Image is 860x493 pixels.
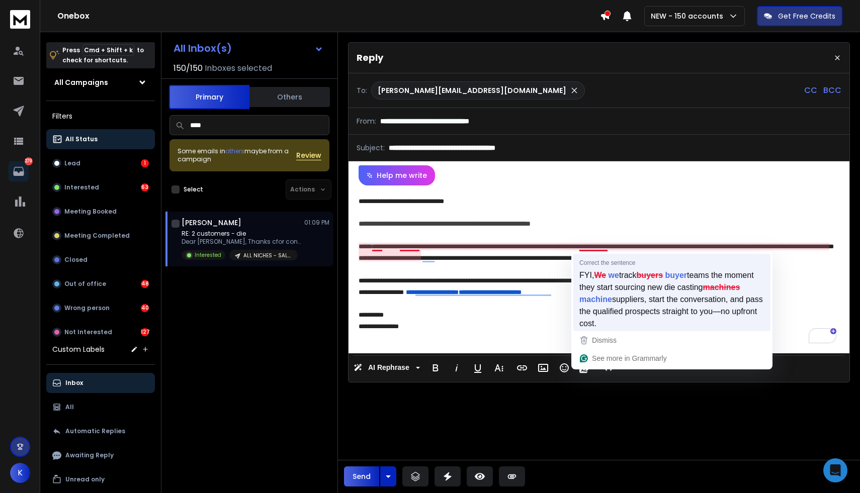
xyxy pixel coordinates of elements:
[184,185,203,193] label: Select
[555,358,574,378] button: Emoticons
[357,143,385,153] p: Subject:
[62,45,144,65] p: Press to check for shortcuts.
[489,358,508,378] button: More Text
[64,208,117,216] p: Meeting Booked
[169,85,249,109] button: Primary
[757,6,842,26] button: Get Free Credits
[10,463,30,483] button: K
[349,185,849,353] div: To enrich screen reader interactions, please activate Accessibility in Grammarly extension settings
[46,153,155,173] button: Lead1
[46,72,155,92] button: All Campaigns
[46,250,155,270] button: Closed
[141,183,149,191] div: 63
[46,298,155,318] button: Wrong person40
[65,475,105,483] p: Unread only
[141,280,149,288] div: 48
[64,183,99,191] p: Interested
[651,11,727,21] p: NEW - 150 accounts
[46,469,155,489] button: Unread only
[357,85,367,95] p: To:
[64,256,88,264] p: Closed
[352,358,422,378] button: AI Rephrase
[65,427,125,435] p: Automatic Replies
[65,403,74,411] p: All
[304,219,329,227] p: 01:09 PM
[65,135,98,143] p: All Status
[57,10,600,22] h1: Onebox
[46,421,155,441] button: Automatic Replies
[9,161,29,181] a: 279
[778,11,835,21] p: Get Free Credits
[82,44,134,56] span: Cmd + Shift + k
[65,451,114,459] p: Awaiting Reply
[512,358,532,378] button: Insert Link (⌘K)
[378,85,566,95] p: [PERSON_NAME][EMAIL_ADDRESS][DOMAIN_NAME]
[195,251,221,259] p: Interested
[182,218,241,228] h1: [PERSON_NAME]
[426,358,445,378] button: Bold (⌘B)
[141,159,149,167] div: 1
[165,38,331,58] button: All Inbox(s)
[65,379,83,387] p: Inbox
[46,373,155,393] button: Inbox
[174,43,232,53] h1: All Inbox(s)
[178,147,296,163] div: Some emails in maybe from a campaign
[804,84,817,96] p: CC
[46,177,155,198] button: Interested63
[249,86,330,108] button: Others
[46,445,155,465] button: Awaiting Reply
[46,202,155,222] button: Meeting Booked
[225,147,244,155] span: others
[296,150,321,160] button: Review
[54,77,108,87] h1: All Campaigns
[823,458,847,482] div: Open Intercom Messenger
[141,304,149,312] div: 40
[174,62,203,74] span: 150 / 150
[64,304,110,312] p: Wrong person
[52,344,105,354] h3: Custom Labels
[64,159,80,167] p: Lead
[46,322,155,342] button: Not Interested127
[46,109,155,123] h3: Filters
[468,358,487,378] button: Underline (⌘U)
[823,84,841,96] p: BCC
[64,280,106,288] p: Out of office
[46,226,155,246] button: Meeting Completed
[46,274,155,294] button: Out of office48
[534,358,553,378] button: Insert Image (⌘P)
[46,397,155,417] button: All
[344,466,379,486] button: Send
[243,252,292,259] p: ALL NICHES - SALES2
[64,328,112,336] p: Not Interested
[357,51,383,65] p: Reply
[141,328,149,336] div: 127
[366,363,411,372] span: AI Rephrase
[205,62,272,74] h3: Inboxes selected
[46,129,155,149] button: All Status
[64,232,130,240] p: Meeting Completed
[357,116,376,126] p: From:
[182,230,302,238] p: RE: 2 customers - die
[182,238,302,246] p: Dear [PERSON_NAME], Thanks cfor contacting
[25,157,33,165] p: 279
[10,10,30,29] img: logo
[359,165,435,185] button: Help me write
[447,358,466,378] button: Italic (⌘I)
